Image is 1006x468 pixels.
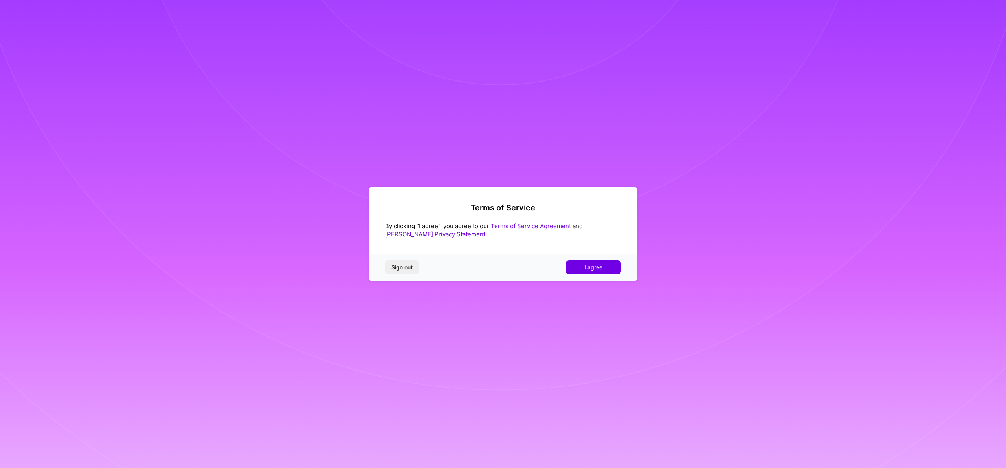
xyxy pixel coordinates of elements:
a: Terms of Service Agreement [491,222,571,230]
div: By clicking "I agree", you agree to our and [385,222,621,238]
a: [PERSON_NAME] Privacy Statement [385,230,485,238]
button: I agree [566,260,621,274]
button: Sign out [385,260,419,274]
span: Sign out [391,263,413,271]
span: I agree [584,263,602,271]
h2: Terms of Service [385,203,621,212]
